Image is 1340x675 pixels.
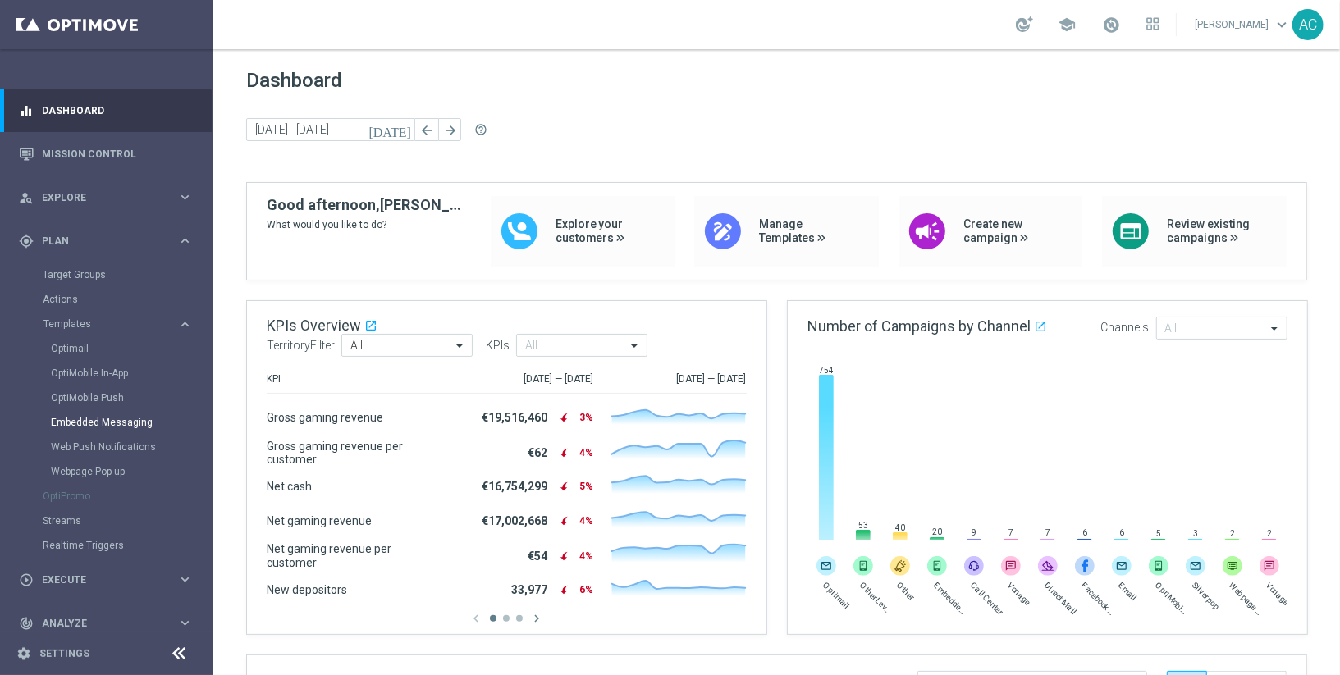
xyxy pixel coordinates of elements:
[43,262,212,287] div: Target Groups
[19,190,177,205] div: Explore
[42,89,193,132] a: Dashboard
[19,234,34,249] i: gps_fixed
[43,319,161,329] span: Templates
[51,410,212,435] div: Embedded Messaging
[1273,16,1291,34] span: keyboard_arrow_down
[42,575,177,585] span: Execute
[16,646,31,661] i: settings
[43,484,212,509] div: OptiPromo
[18,617,194,630] button: track_changes Analyze keyboard_arrow_right
[19,132,193,176] div: Mission Control
[51,416,171,429] a: Embedded Messaging
[19,190,34,205] i: person_search
[18,573,194,586] button: play_circle_outline Execute keyboard_arrow_right
[43,287,212,312] div: Actions
[19,103,34,118] i: equalizer
[39,649,89,659] a: Settings
[43,319,177,329] div: Templates
[42,618,177,628] span: Analyze
[19,616,34,631] i: track_changes
[43,509,212,533] div: Streams
[1058,16,1076,34] span: school
[51,391,171,404] a: OptiMobile Push
[51,361,212,385] div: OptiMobile In-App
[1193,12,1292,37] a: [PERSON_NAME]keyboard_arrow_down
[18,104,194,117] button: equalizer Dashboard
[19,89,193,132] div: Dashboard
[43,317,194,331] button: Templates keyboard_arrow_right
[42,236,177,246] span: Plan
[51,465,171,478] a: Webpage Pop-up
[51,459,212,484] div: Webpage Pop-up
[177,615,193,631] i: keyboard_arrow_right
[43,539,171,552] a: Realtime Triggers
[51,336,212,361] div: Optimail
[43,268,171,281] a: Target Groups
[51,440,171,454] a: Web Push Notifications
[51,367,171,380] a: OptiMobile In-App
[42,193,177,203] span: Explore
[19,616,177,631] div: Analyze
[43,312,212,484] div: Templates
[43,514,171,527] a: Streams
[43,533,212,558] div: Realtime Triggers
[18,191,194,204] button: person_search Explore keyboard_arrow_right
[18,235,194,248] button: gps_fixed Plan keyboard_arrow_right
[43,293,171,306] a: Actions
[51,385,212,410] div: OptiMobile Push
[51,435,212,459] div: Web Push Notifications
[177,233,193,249] i: keyboard_arrow_right
[177,317,193,332] i: keyboard_arrow_right
[19,572,177,587] div: Execute
[18,148,194,161] button: Mission Control
[42,132,193,176] a: Mission Control
[177,572,193,587] i: keyboard_arrow_right
[1292,9,1324,40] div: AC
[19,234,177,249] div: Plan
[51,342,171,355] a: Optimail
[177,189,193,205] i: keyboard_arrow_right
[19,572,34,587] i: play_circle_outline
